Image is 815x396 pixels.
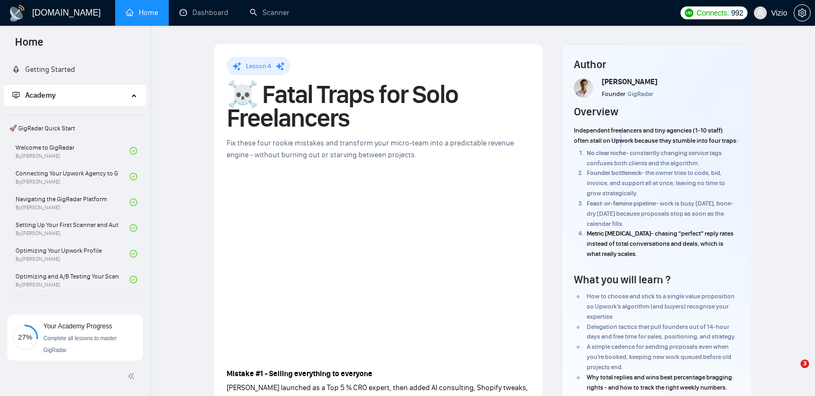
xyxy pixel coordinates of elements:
[130,276,137,283] span: check-circle
[16,139,130,163] a: Welcome to GigRadarBy[PERSON_NAME]
[227,138,514,159] span: Fix these four rookie mistakes and transform your micro-team into a predictable revenue engine - ...
[587,200,656,207] strong: Feast-or-famine pipeline
[587,149,722,167] span: - constantly changing service tags confuses both clients and the algorithm.
[574,57,738,72] h4: Author
[587,343,731,371] span: A simple cadence for sending proposals even when you’re booked, keeping new work queued before ol...
[180,8,228,17] a: dashboardDashboard
[757,9,764,17] span: user
[587,230,734,258] span: - chasing “perfect” reply rates instead of total conversations and deals, which is what really sc...
[794,9,810,17] span: setting
[574,272,670,287] h4: What you will learn ?
[126,8,158,17] a: homeHome
[794,9,811,17] a: setting
[587,230,651,237] strong: Metric [MEDICAL_DATA]
[602,77,657,86] span: [PERSON_NAME]
[12,91,20,99] span: fund-projection-screen
[587,169,725,197] span: - the owner tries to code, bid, invoice, and support all at once, leaving no time to grow strateg...
[587,149,626,157] strong: No clear niche
[43,322,112,330] span: Your Academy Progress
[16,190,130,214] a: Navigating the GigRadar PlatformBy[PERSON_NAME]
[246,62,271,70] span: Lesson 4
[12,65,75,74] a: rocketGetting Started
[130,173,137,180] span: check-circle
[16,165,130,188] a: Connecting Your Upwork Agency to GigRadarBy[PERSON_NAME]
[130,199,137,206] span: check-circle
[43,335,117,353] span: Complete all lessons to master GigRadar.
[128,371,138,382] span: double-left
[801,360,809,368] span: 3
[16,216,130,240] a: Setting Up Your First Scanner and Auto-BidderBy[PERSON_NAME]
[227,83,530,130] h1: ☠️ Fatal Traps for Solo Freelancers
[12,91,56,100] span: Academy
[130,224,137,232] span: check-circle
[5,298,145,320] span: 👑 Agency Success with GigRadar
[130,147,137,155] span: check-circle
[574,78,593,98] img: Screenshot+at+Jun+18+10-48-53%E2%80%AFPM.png
[685,9,693,17] img: upwork-logo.png
[9,5,26,22] img: logo
[587,169,641,177] strong: Founder bottleneck
[587,292,735,320] span: How to choose and stick to a single value proposition so Upwork’s algorithm (and buyers) recognis...
[731,7,743,19] span: 992
[602,90,625,98] span: Founder
[587,200,734,228] span: - work is busy [DATE], bone-dry [DATE] because proposals stop as soon as the calendar fills.
[12,334,38,341] span: 27%
[587,323,736,341] span: Delegation tactics that pull founders out of 14-hour days and free time for sales, positioning, a...
[587,373,732,391] span: Why total replies and wins beat percentage bragging rights - and how to track the right weekly nu...
[794,4,811,21] button: setting
[16,268,130,291] a: Optimizing and A/B Testing Your Scanner for Better ResultsBy[PERSON_NAME]
[5,118,145,139] span: 🚀 GigRadar Quick Start
[4,59,146,80] li: Getting Started
[130,250,137,258] span: check-circle
[574,127,738,144] span: Independent freelancers and tiny agencies (1-10 staff) often stall on Upwork because they stumble...
[627,90,653,98] span: GigRadar
[697,7,729,19] span: Connects:
[574,104,618,119] h4: Overview
[779,360,804,385] iframe: Intercom live chat
[227,369,372,378] strong: Mistake #1 - Selling everything to everyone
[16,242,130,266] a: Optimizing Your Upwork ProfileBy[PERSON_NAME]
[250,8,289,17] a: searchScanner
[6,34,52,57] span: Home
[25,91,56,100] span: Academy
